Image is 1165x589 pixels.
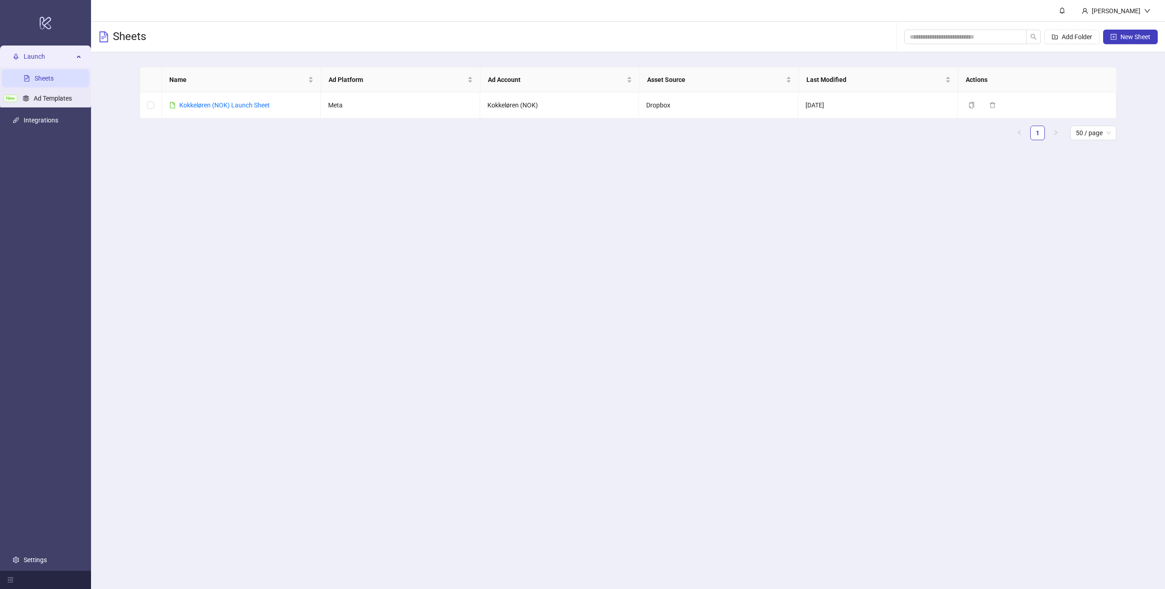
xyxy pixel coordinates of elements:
span: Add Folder [1062,33,1092,41]
li: Previous Page [1012,126,1027,140]
span: file-text [98,31,109,42]
li: Next Page [1048,126,1063,140]
th: Actions [958,67,1118,92]
a: Sheets [35,75,54,82]
span: search [1030,34,1037,40]
th: Last Modified [799,67,958,92]
a: 1 [1031,126,1044,140]
span: delete [989,102,996,108]
span: right [1053,130,1059,135]
span: Name [169,75,306,85]
span: down [1144,8,1150,14]
th: Name [162,67,321,92]
span: rocket [13,53,19,60]
li: 1 [1030,126,1045,140]
button: right [1048,126,1063,140]
a: Integrations [24,117,58,124]
td: Meta [321,92,480,118]
span: Ad Account [488,75,625,85]
span: menu-fold [7,577,14,583]
span: bell [1059,7,1065,14]
button: New Sheet [1103,30,1158,44]
span: copy [968,102,975,108]
td: Kokkeløren (NOK) [480,92,639,118]
span: New Sheet [1120,33,1150,41]
div: [PERSON_NAME] [1088,6,1144,16]
a: Ad Templates [34,95,72,102]
span: plus-square [1110,34,1117,40]
button: left [1012,126,1027,140]
span: Last Modified [806,75,943,85]
span: folder-add [1052,34,1058,40]
span: Launch [24,47,74,66]
span: 50 / page [1076,126,1111,140]
th: Ad Account [481,67,640,92]
div: Page Size [1070,126,1116,140]
button: Add Folder [1044,30,1099,44]
th: Ad Platform [321,67,481,92]
span: left [1017,130,1022,135]
span: user [1082,8,1088,14]
a: Settings [24,556,47,564]
span: Asset Source [647,75,784,85]
span: file [169,102,176,108]
td: Dropbox [639,92,798,118]
h3: Sheets [113,30,146,44]
td: [DATE] [798,92,957,118]
span: Ad Platform [329,75,466,85]
th: Asset Source [640,67,799,92]
a: Kokkeløren (NOK) Launch Sheet [179,102,270,109]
